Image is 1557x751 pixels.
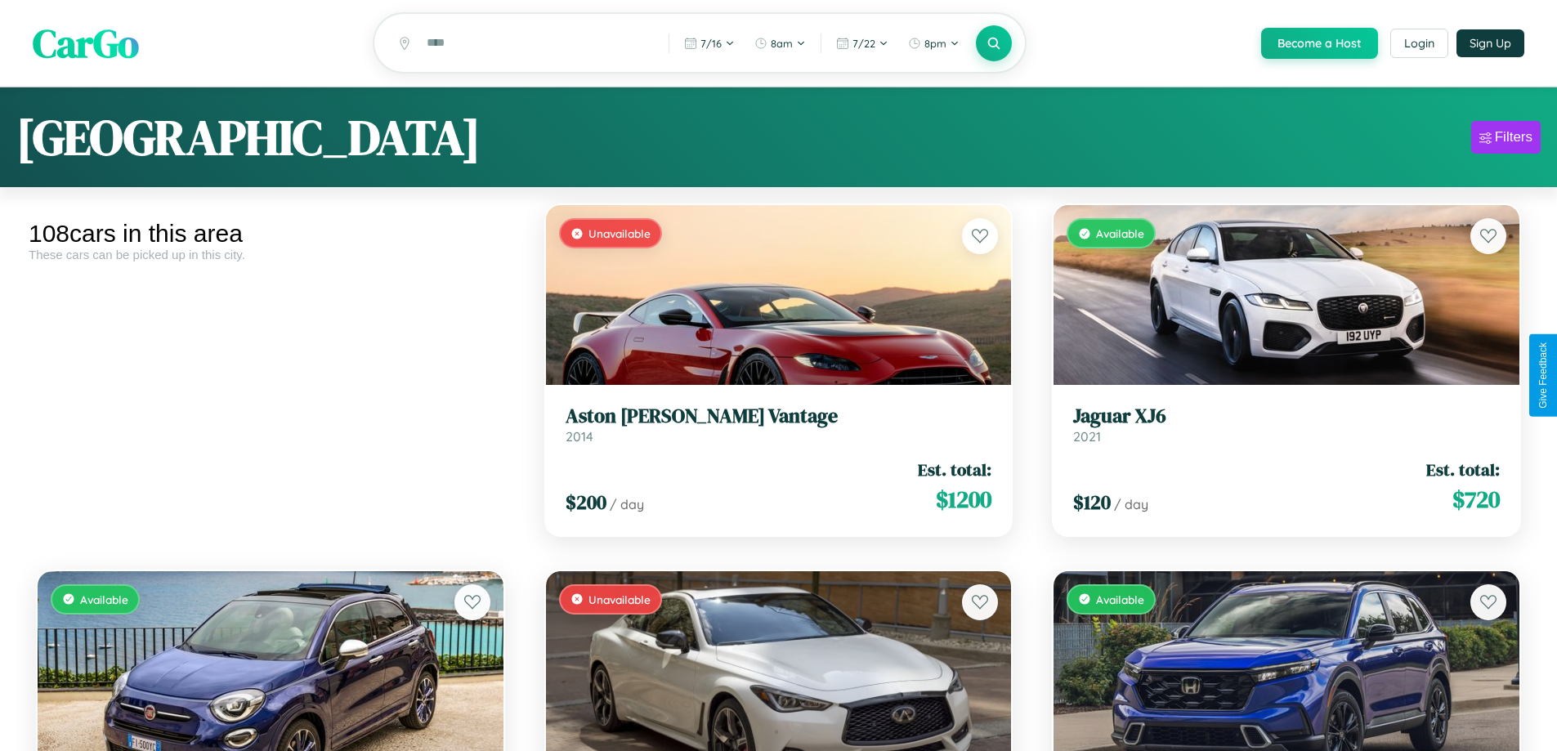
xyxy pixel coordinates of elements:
span: Est. total: [918,458,991,481]
span: / day [1114,496,1148,512]
div: 108 cars in this area [29,220,512,248]
div: These cars can be picked up in this city. [29,248,512,262]
span: 2021 [1073,428,1101,445]
span: $ 720 [1452,483,1500,516]
span: 8pm [924,37,946,50]
div: Give Feedback [1537,342,1549,409]
h1: [GEOGRAPHIC_DATA] [16,104,481,171]
div: Filters [1495,129,1532,145]
span: / day [610,496,644,512]
span: 2014 [566,428,593,445]
span: Unavailable [588,226,651,240]
button: 8pm [900,30,968,56]
button: Sign Up [1456,29,1524,57]
span: Est. total: [1426,458,1500,481]
span: 7 / 16 [700,37,722,50]
h3: Aston [PERSON_NAME] Vantage [566,405,992,428]
button: Become a Host [1261,28,1378,59]
span: 8am [771,37,793,50]
button: Filters [1471,121,1541,154]
button: 8am [746,30,814,56]
a: Aston [PERSON_NAME] Vantage2014 [566,405,992,445]
span: $ 120 [1073,489,1111,516]
button: 7/16 [676,30,743,56]
span: Available [1096,226,1144,240]
button: Login [1390,29,1448,58]
span: Available [80,592,128,606]
span: 7 / 22 [852,37,875,50]
a: Jaguar XJ62021 [1073,405,1500,445]
span: Available [1096,592,1144,606]
button: 7/22 [828,30,897,56]
span: CarGo [33,16,139,70]
span: $ 200 [566,489,606,516]
span: Unavailable [588,592,651,606]
h3: Jaguar XJ6 [1073,405,1500,428]
span: $ 1200 [936,483,991,516]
